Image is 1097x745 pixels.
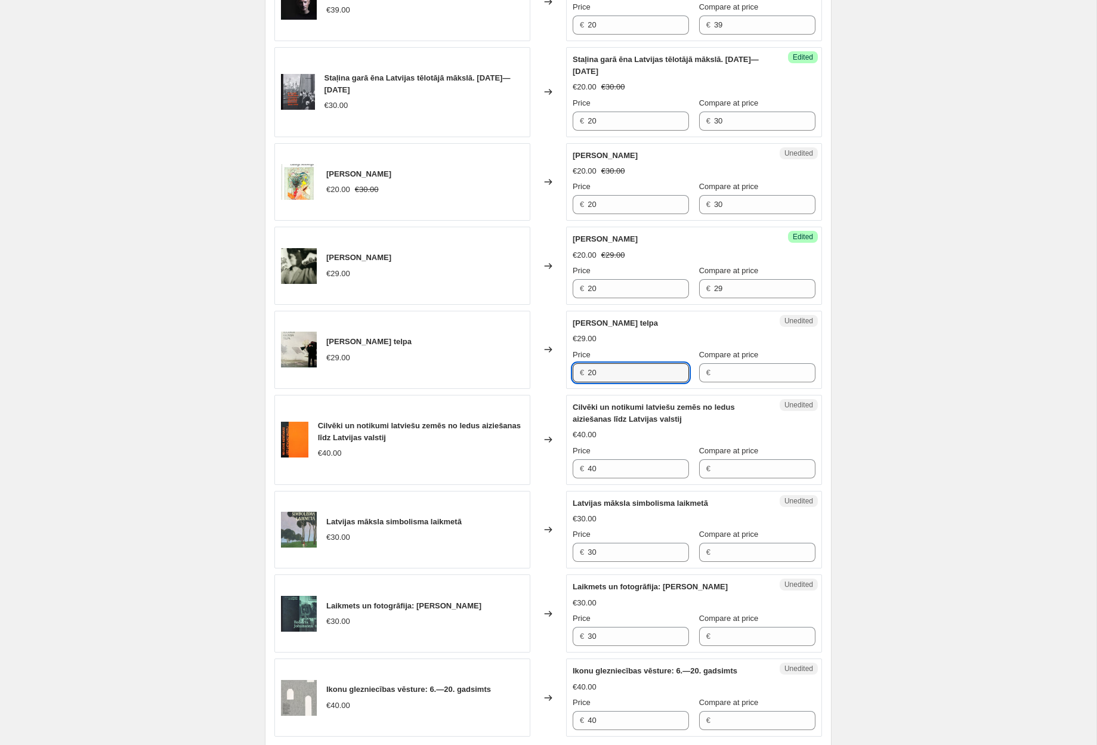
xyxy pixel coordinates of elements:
span: Price [573,698,591,707]
span: [PERSON_NAME] telpa [326,337,412,346]
div: €30.00 [326,616,350,627]
span: [PERSON_NAME] [573,234,638,243]
span: Price [573,266,591,275]
span: € [580,116,584,125]
span: Compare at price [699,614,759,623]
span: Price [573,350,591,359]
span: Ikonu glezniecības vēsture: 6.—20. gadsimts [326,685,491,694]
strike: €29.00 [601,249,625,261]
img: DL-Simbolisms-vaaks570px_80x.jpg [281,512,317,548]
div: €29.00 [326,268,350,280]
span: Staļina garā ēna Latvijas tēlotājā mākslā. [DATE]—[DATE] [573,55,759,76]
div: €40.00 [573,681,597,693]
span: Cilvēki un notikumi latviešu zemēs no ledus aiziešanas līdz Latvijas valstij [573,403,735,423]
span: € [580,548,584,557]
span: Laikmets un fotogrāfija: [PERSON_NAME] [326,601,481,610]
span: € [580,368,584,377]
span: € [580,464,584,473]
span: Cilvēki un notikumi latviešu zemēs no ledus aiziešanas līdz Latvijas valstij [318,421,521,442]
span: € [706,368,710,377]
span: € [580,20,584,29]
span: Latvijas māksla simbolisma laikmetā [326,517,462,526]
span: Edited [793,52,813,62]
span: € [580,200,584,209]
span: Unedited [784,316,813,326]
span: [PERSON_NAME] telpa [573,319,658,327]
span: € [706,632,710,641]
span: Staļina garā ēna Latvijas tēlotājā mākslā. [DATE]—[DATE] [325,73,511,94]
div: €40.00 [318,447,342,459]
span: Compare at price [699,98,759,107]
img: RobJohansons-vaaks-www_80x.jpg [281,596,317,632]
div: €30.00 [573,597,597,609]
span: Compare at price [699,266,759,275]
strike: €30.00 [601,165,625,177]
img: AndrejsGrantsVaaksShopify700_80x.jpg [281,248,317,284]
div: €20.00 [573,249,597,261]
div: €30.00 [573,513,597,525]
span: Price [573,182,591,191]
div: €20.00 [573,165,597,177]
div: €29.00 [573,333,597,345]
div: €20.00 [326,184,350,196]
span: Edited [793,232,813,242]
span: € [706,548,710,557]
div: €30.00 [326,531,350,543]
img: Ikonas-veesture-vaaks_80x.jpg [281,680,317,716]
img: GeorgsSenbergsVaaksShopify700b_80x.jpg [281,164,317,200]
div: €29.00 [326,352,350,364]
div: €40.00 [326,700,350,712]
img: Vaks700Shopify_80x.jpg [281,74,315,110]
span: Compare at price [699,2,759,11]
span: Unedited [784,664,813,673]
span: Laikmets un fotogrāfija: [PERSON_NAME] [573,582,728,591]
strike: €30.00 [601,81,625,93]
span: Price [573,530,591,539]
span: € [706,284,710,293]
span: [PERSON_NAME] [326,253,391,262]
span: Compare at price [699,530,759,539]
span: € [706,116,710,125]
span: [PERSON_NAME] [573,151,638,160]
span: Compare at price [699,182,759,191]
span: Price [573,2,591,11]
span: Unedited [784,580,813,589]
strike: €30.00 [355,184,379,196]
div: €30.00 [325,100,348,112]
div: €39.00 [326,4,350,16]
span: Price [573,98,591,107]
span: € [706,20,710,29]
span: € [706,716,710,725]
span: Unedited [784,149,813,158]
span: Price [573,614,591,623]
span: Latvijas māksla simbolisma laikmetā [573,499,708,508]
span: Unedited [784,400,813,410]
span: € [580,632,584,641]
div: €40.00 [573,429,597,441]
span: € [580,284,584,293]
span: € [706,464,710,473]
div: €20.00 [573,81,597,93]
span: Ikonu glezniecības vēsture: 6.—20. gadsimts [573,666,737,675]
span: Price [573,446,591,455]
img: RolandsKalninsVaaksShopify700_80x.jpg [281,332,317,367]
span: Compare at price [699,350,759,359]
span: Compare at price [699,446,759,455]
img: hronika_sh_80x.jpg [281,422,308,457]
span: € [580,716,584,725]
span: [PERSON_NAME] [326,169,391,178]
span: Unedited [784,496,813,506]
span: € [706,200,710,209]
span: Compare at price [699,698,759,707]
